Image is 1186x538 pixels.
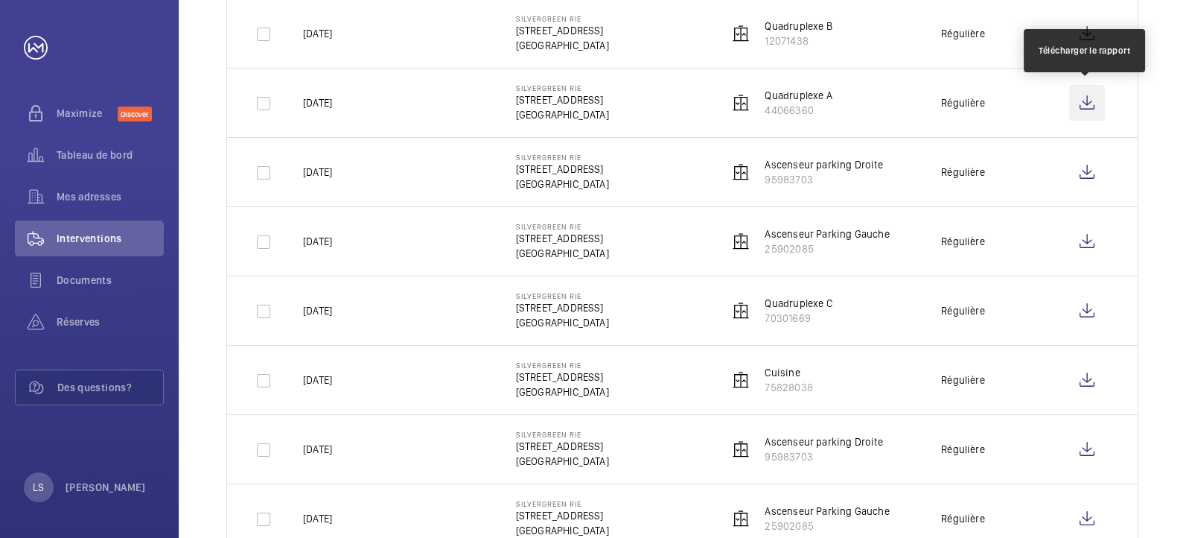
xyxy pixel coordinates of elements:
[765,449,882,464] p: 95983703
[303,26,332,41] p: [DATE]
[57,273,164,288] span: Documents
[516,153,609,162] p: SILVERGREEN RIE
[765,157,882,172] p: Ascenseur parking Droite
[516,300,609,315] p: [STREET_ADDRESS]
[765,88,832,103] p: Quadruplexe A
[516,231,609,246] p: [STREET_ADDRESS]
[303,373,332,387] p: [DATE]
[516,370,609,384] p: [STREET_ADDRESS]
[303,234,332,249] p: [DATE]
[765,380,812,395] p: 75828038
[57,231,164,246] span: Interventions
[765,34,832,48] p: 12071438
[516,92,609,107] p: [STREET_ADDRESS]
[303,303,332,318] p: [DATE]
[941,165,985,180] div: Régulière
[941,26,985,41] div: Régulière
[516,384,609,399] p: [GEOGRAPHIC_DATA]
[516,499,609,508] p: SILVERGREEN RIE
[516,246,609,261] p: [GEOGRAPHIC_DATA]
[303,442,332,457] p: [DATE]
[516,222,609,231] p: SILVERGREEN RIE
[765,227,889,241] p: Ascenseur Parking Gauche
[765,172,882,187] p: 95983703
[765,519,889,534] p: 25902085
[33,480,44,495] p: LS
[516,439,609,454] p: [STREET_ADDRESS]
[765,19,832,34] p: Quadruplexe B
[516,454,609,469] p: [GEOGRAPHIC_DATA]
[765,365,812,380] p: Cuisine
[732,94,750,112] img: elevator.svg
[57,106,118,121] span: Maximize
[732,510,750,528] img: elevator.svg
[732,371,750,389] img: elevator.svg
[516,315,609,330] p: [GEOGRAPHIC_DATA]
[516,107,609,122] p: [GEOGRAPHIC_DATA]
[941,234,985,249] div: Régulière
[516,430,609,439] p: SILVERGREEN RIE
[765,103,832,118] p: 44066360
[57,380,163,395] span: Des questions?
[516,14,609,23] p: SILVERGREEN RIE
[303,511,332,526] p: [DATE]
[516,162,609,177] p: [STREET_ADDRESS]
[57,314,164,329] span: Réserves
[732,25,750,42] img: elevator.svg
[765,241,889,256] p: 25902085
[941,373,985,387] div: Régulière
[732,302,750,320] img: elevator.svg
[732,163,750,181] img: elevator.svg
[516,523,609,538] p: [GEOGRAPHIC_DATA]
[941,511,985,526] div: Régulière
[732,232,750,250] img: elevator.svg
[765,434,882,449] p: Ascenseur parking Droite
[516,38,609,53] p: [GEOGRAPHIC_DATA]
[66,480,146,495] p: [PERSON_NAME]
[516,177,609,192] p: [GEOGRAPHIC_DATA]
[1039,44,1130,57] div: Télécharger le rapport
[765,311,832,326] p: 70301669
[516,83,609,92] p: SILVERGREEN RIE
[765,504,889,519] p: Ascenseur Parking Gauche
[941,442,985,457] div: Régulière
[765,296,832,311] p: Quadruplexe C
[57,148,164,162] span: Tableau de bord
[516,23,609,38] p: [STREET_ADDRESS]
[516,291,609,300] p: SILVERGREEN RIE
[941,303,985,318] div: Régulière
[57,189,164,204] span: Mes adresses
[118,107,152,121] span: Discover
[516,508,609,523] p: [STREET_ADDRESS]
[516,361,609,370] p: SILVERGREEN RIE
[303,95,332,110] p: [DATE]
[732,440,750,458] img: elevator.svg
[941,95,985,110] div: Régulière
[303,165,332,180] p: [DATE]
